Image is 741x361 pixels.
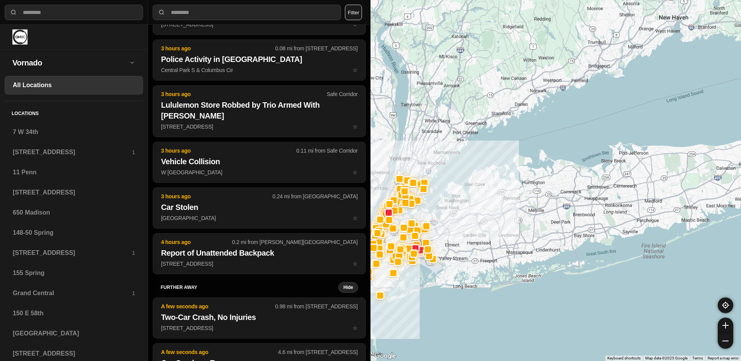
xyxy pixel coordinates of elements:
[153,169,366,175] a: 3 hours ago0.11 mi from Safe CorridorVehicle CollisionW [GEOGRAPHIC_DATA]star
[5,123,143,141] a: 7 W 34th
[5,163,143,182] a: 11 Penn
[353,325,358,331] span: star
[153,260,366,267] a: 4 hours ago0.2 mi from [PERSON_NAME][GEOGRAPHIC_DATA]Report of Unattended Backpack[STREET_ADDRESS...
[372,351,398,361] img: Google
[153,215,366,221] a: 3 hours ago0.24 mi from [GEOGRAPHIC_DATA]Car Stolen[GEOGRAPHIC_DATA]star
[153,21,366,28] a: 3 hours ago0.21 mi from 2 PennMan Stole Items From [GEOGRAPHIC_DATA][STREET_ADDRESS]star
[5,244,143,262] a: [STREET_ADDRESS]1
[718,297,733,313] button: recenter
[718,318,733,333] button: zoom-in
[327,90,358,98] p: Safe Corridor
[353,261,358,267] span: star
[338,282,358,293] button: Hide
[13,188,135,197] h3: [STREET_ADDRESS]
[5,143,143,162] a: [STREET_ADDRESS]1
[10,9,17,16] img: search
[161,90,327,98] p: 3 hours ago
[153,40,366,81] button: 3 hours ago0.08 mi from [STREET_ADDRESS]Police Activity in [GEOGRAPHIC_DATA]Central Park S & Colu...
[153,67,366,73] a: 3 hours ago0.08 mi from [STREET_ADDRESS]Police Activity in [GEOGRAPHIC_DATA]Central Park S & Colu...
[161,100,358,121] h2: Lululemon Store Robbed by Trio Armed With [PERSON_NAME]
[5,203,143,222] a: 650 Madison
[13,349,135,358] h3: [STREET_ADDRESS]
[232,238,358,246] p: 0.2 mi from [PERSON_NAME][GEOGRAPHIC_DATA]
[353,215,358,221] span: star
[161,168,358,176] p: W [GEOGRAPHIC_DATA]
[161,303,275,310] p: A few seconds ago
[161,312,358,323] h2: Two-Car Crash, No Injuries
[153,123,366,130] a: 3 hours agoSafe CorridorLululemon Store Robbed by Trio Armed With [PERSON_NAME][STREET_ADDRESS]star
[161,238,232,246] p: 4 hours ago
[272,193,358,200] p: 0.24 mi from [GEOGRAPHIC_DATA]
[153,233,366,274] button: 4 hours ago0.2 mi from [PERSON_NAME][GEOGRAPHIC_DATA]Report of Unattended Backpack[STREET_ADDRESS...
[13,309,135,318] h3: 150 E 58th
[129,59,135,65] img: open
[161,54,358,65] h2: Police Activity in [GEOGRAPHIC_DATA]
[161,260,358,268] p: [STREET_ADDRESS]
[13,228,135,237] h3: 148-50 Spring
[161,66,358,74] p: Central Park S & Columbus Cir
[153,187,366,229] button: 3 hours ago0.24 mi from [GEOGRAPHIC_DATA]Car Stolen[GEOGRAPHIC_DATA]star
[13,289,132,298] h3: Grand Central
[161,348,278,356] p: A few seconds ago
[153,325,366,331] a: A few seconds ago0.98 mi from [STREET_ADDRESS]Two-Car Crash, No Injuries[STREET_ADDRESS]star
[345,5,362,20] button: Filter
[153,85,366,137] button: 3 hours agoSafe CorridorLululemon Store Robbed by Trio Armed With [PERSON_NAME][STREET_ADDRESS]star
[161,45,275,52] p: 3 hours ago
[13,329,135,338] h3: [GEOGRAPHIC_DATA]
[161,147,296,155] p: 3 hours ago
[153,142,366,183] button: 3 hours ago0.11 mi from Safe CorridorVehicle CollisionW [GEOGRAPHIC_DATA]star
[13,168,135,177] h3: 11 Penn
[132,289,135,297] p: 1
[645,356,688,360] span: Map data ©2025 Google
[161,324,358,332] p: [STREET_ADDRESS]
[5,76,143,95] a: All Locations
[708,356,739,360] a: Report a map error
[722,302,729,309] img: recenter
[160,284,338,291] h5: further away
[13,248,132,258] h3: [STREET_ADDRESS]
[161,156,358,167] h2: Vehicle Collision
[296,147,358,155] p: 0.11 mi from Safe Corridor
[12,57,129,68] h2: Vornado
[158,9,165,16] img: search
[5,264,143,282] a: 155 Spring
[5,223,143,242] a: 148-50 Spring
[275,45,358,52] p: 0.08 mi from [STREET_ADDRESS]
[278,348,358,356] p: 4.6 mi from [STREET_ADDRESS]
[161,202,358,213] h2: Car Stolen
[13,127,135,137] h3: 7 W 34th
[5,183,143,202] a: [STREET_ADDRESS]
[132,249,135,257] p: 1
[161,214,358,222] p: [GEOGRAPHIC_DATA]
[353,67,358,73] span: star
[13,148,132,157] h3: [STREET_ADDRESS]
[692,356,703,360] a: Terms (opens in new tab)
[161,123,358,131] p: [STREET_ADDRESS]
[132,148,135,156] p: 1
[722,338,729,344] img: zoom-out
[372,351,398,361] a: Open this area in Google Maps (opens a new window)
[5,324,143,343] a: [GEOGRAPHIC_DATA]
[353,124,358,130] span: star
[13,208,135,217] h3: 650 Madison
[153,297,366,339] button: A few seconds ago0.98 mi from [STREET_ADDRESS]Two-Car Crash, No Injuries[STREET_ADDRESS]star
[5,304,143,323] a: 150 E 58th
[607,356,641,361] button: Keyboard shortcuts
[13,268,135,278] h3: 155 Spring
[5,101,143,123] h5: Locations
[13,81,135,90] h3: All Locations
[12,29,28,45] img: logo
[718,333,733,349] button: zoom-out
[161,248,358,258] h2: Report of Unattended Backpack
[275,303,358,310] p: 0.98 mi from [STREET_ADDRESS]
[343,284,353,291] small: Hide
[722,322,729,328] img: zoom-in
[353,169,358,175] span: star
[161,193,272,200] p: 3 hours ago
[5,284,143,303] a: Grand Central1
